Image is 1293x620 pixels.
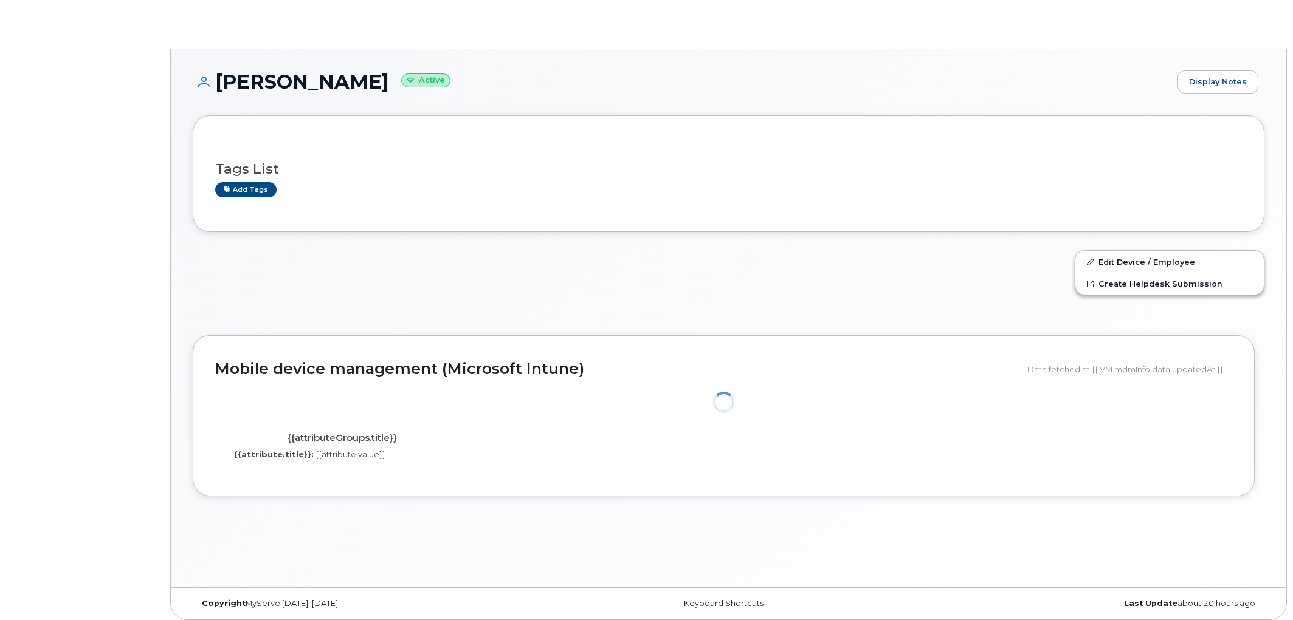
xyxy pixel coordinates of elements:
[315,449,385,459] span: {{attribute.value}}
[193,71,1171,92] h1: [PERSON_NAME]
[215,182,277,197] a: Add tags
[215,361,1018,378] h2: Mobile device management (Microsoft Intune)
[215,162,1242,177] h3: Tags List
[202,599,246,608] strong: Copyright
[1075,273,1264,295] a: Create Helpdesk Submission
[1075,251,1264,273] a: Edit Device / Employee
[1124,599,1177,608] strong: Last Update
[1027,358,1232,381] div: Data fetched at {{ VM.mdmInfo.data.updatedAt }}
[193,599,550,608] div: MyServe [DATE]–[DATE]
[234,449,314,460] label: {{attribute.title}}:
[907,599,1264,608] div: about 20 hours ago
[1177,70,1258,94] a: Display Notes
[224,433,460,443] h4: {{attributeGroups.title}}
[684,599,764,608] a: Keyboard Shortcuts
[401,73,450,87] small: Active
